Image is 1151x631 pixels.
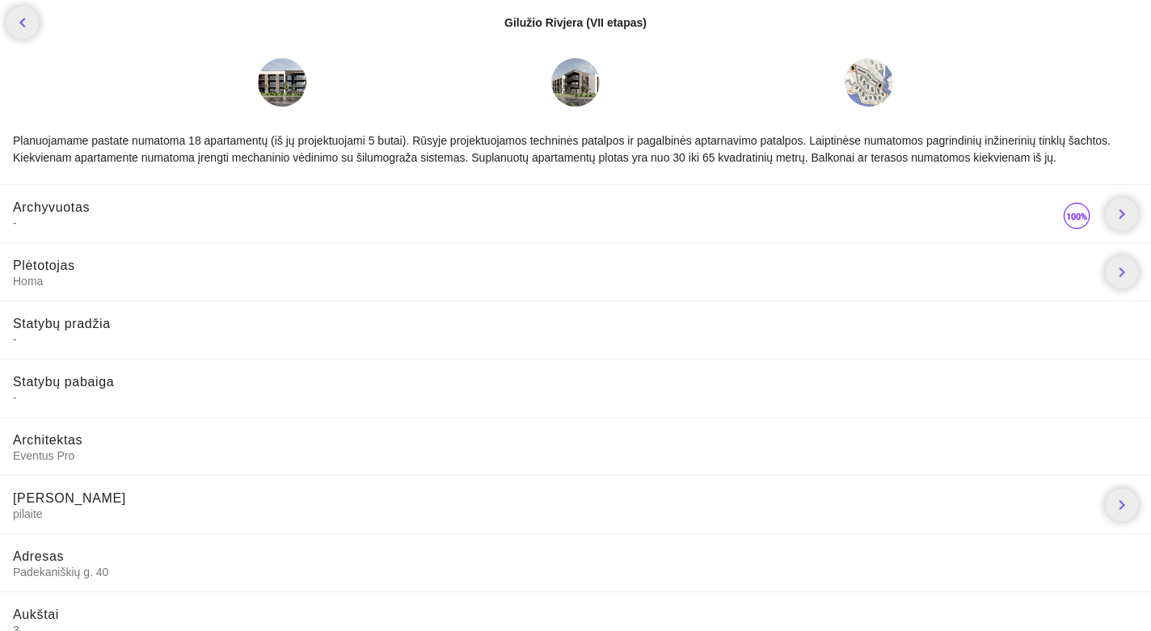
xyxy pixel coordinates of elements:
[13,507,1093,521] span: pilaite
[13,259,75,272] span: Plėtotojas
[1106,256,1138,288] a: chevron_right
[1112,263,1132,282] i: chevron_right
[13,608,59,621] span: Aukštai
[13,200,90,214] span: Archyvuotas
[13,390,1138,405] span: -
[504,15,647,31] div: Gilužio Rivjera (VII etapas)
[1060,200,1093,232] img: 100
[13,274,1093,288] span: Homa
[1112,204,1132,224] i: chevron_right
[13,375,114,389] span: Statybų pabaiga
[13,13,32,32] i: chevron_left
[13,332,1138,347] span: -
[13,565,1138,579] span: Padekaniškių g. 40
[13,448,1138,463] span: Eventus Pro
[13,433,82,447] span: Architektas
[1106,198,1138,230] a: chevron_right
[1106,489,1138,521] a: chevron_right
[6,6,39,39] a: chevron_left
[13,317,111,330] span: Statybų pradžia
[13,491,126,505] span: [PERSON_NAME]
[1112,495,1132,515] i: chevron_right
[13,549,64,563] span: Adresas
[13,216,1060,230] span: -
